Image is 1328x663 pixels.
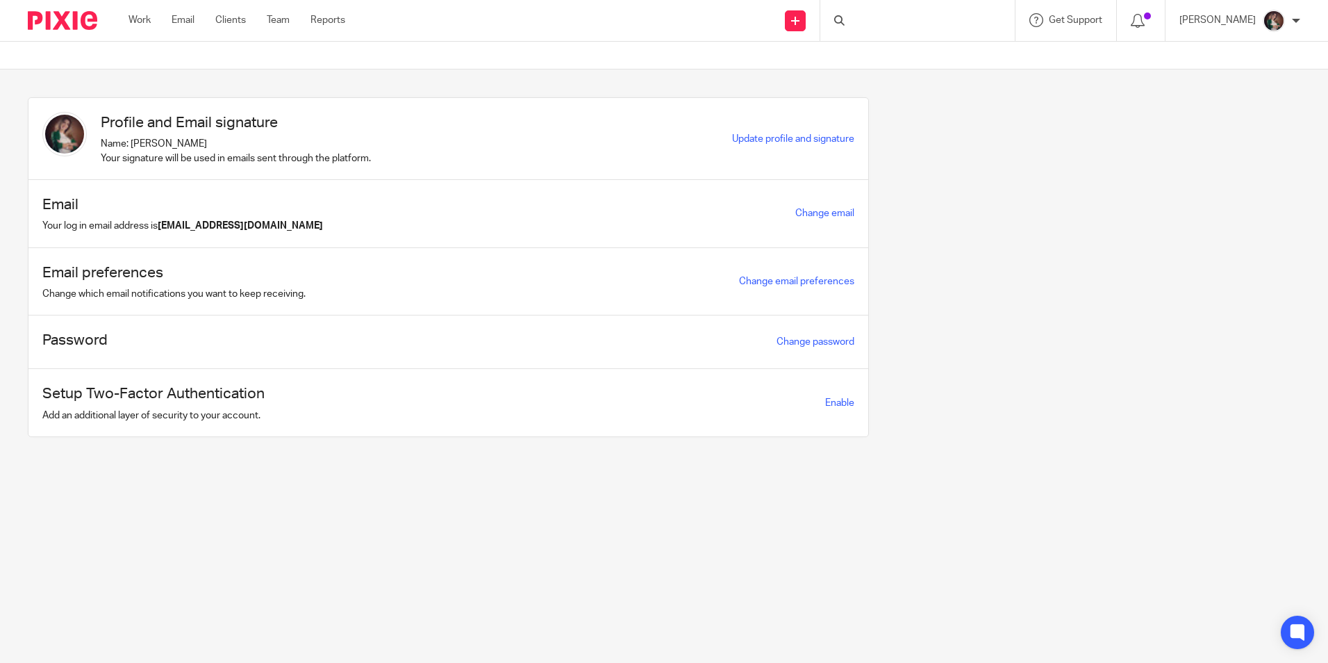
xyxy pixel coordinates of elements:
h1: Email [42,194,323,215]
img: Pixie [28,11,97,30]
a: Clients [215,13,246,27]
img: Profile%20picture%20JUS.JPG [42,112,87,156]
a: Email [172,13,194,27]
p: Name: [PERSON_NAME] Your signature will be used in emails sent through the platform. [101,137,371,165]
span: Enable [825,398,854,408]
a: Change email [795,208,854,218]
b: [EMAIL_ADDRESS][DOMAIN_NAME] [158,221,323,231]
a: Reports [310,13,345,27]
p: Change which email notifications you want to keep receiving. [42,287,306,301]
p: Your log in email address is [42,219,323,233]
a: Work [128,13,151,27]
h1: Email preferences [42,262,306,284]
a: Update profile and signature [732,134,854,144]
span: Get Support [1049,15,1102,25]
a: Team [267,13,290,27]
p: Add an additional layer of security to your account. [42,409,265,423]
h1: Setup Two-Factor Authentication [42,383,265,404]
a: Change password [777,337,854,347]
h1: Password [42,329,108,351]
p: [PERSON_NAME] [1179,13,1256,27]
img: Profile%20picture%20JUS.JPG [1263,10,1285,32]
a: Change email preferences [739,277,854,286]
h1: Profile and Email signature [101,112,371,133]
